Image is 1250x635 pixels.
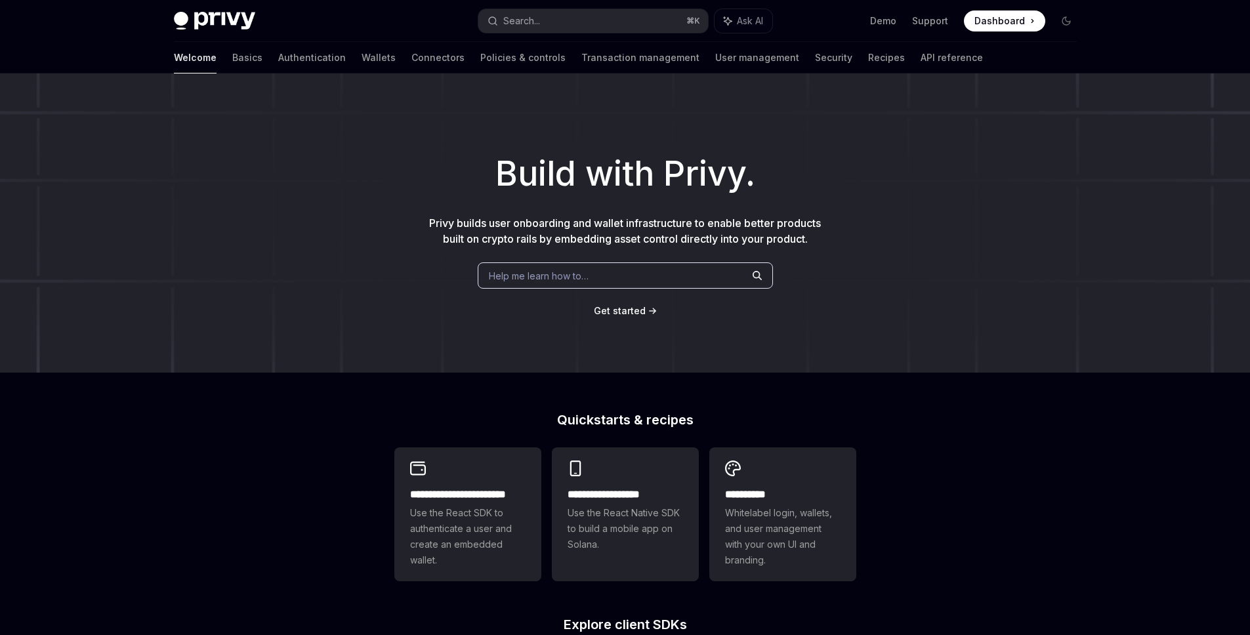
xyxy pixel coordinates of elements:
a: Connectors [411,42,465,73]
h2: Quickstarts & recipes [394,413,856,426]
a: API reference [921,42,983,73]
span: Help me learn how to… [489,269,589,283]
button: Ask AI [715,9,772,33]
a: Security [815,42,852,73]
button: Toggle dark mode [1056,10,1077,31]
span: ⌘ K [686,16,700,26]
a: Demo [870,14,896,28]
span: Privy builds user onboarding and wallet infrastructure to enable better products built on crypto ... [429,216,821,245]
a: Authentication [278,42,346,73]
h1: Build with Privy. [21,148,1229,199]
span: Get started [594,305,646,316]
a: **** *****Whitelabel login, wallets, and user management with your own UI and branding. [709,447,856,581]
span: Ask AI [737,14,763,28]
a: Support [912,14,948,28]
a: Wallets [362,42,396,73]
span: Use the React SDK to authenticate a user and create an embedded wallet. [410,505,526,568]
a: Transaction management [581,42,699,73]
span: Use the React Native SDK to build a mobile app on Solana. [568,505,683,552]
button: Search...⌘K [478,9,708,33]
a: Welcome [174,42,217,73]
a: User management [715,42,799,73]
span: Whitelabel login, wallets, and user management with your own UI and branding. [725,505,841,568]
div: Search... [503,13,540,29]
a: Get started [594,304,646,317]
a: Policies & controls [480,42,566,73]
a: Recipes [868,42,905,73]
img: dark logo [174,12,255,30]
span: Dashboard [974,14,1025,28]
h2: Explore client SDKs [394,618,856,631]
a: Basics [232,42,262,73]
a: **** **** **** ***Use the React Native SDK to build a mobile app on Solana. [552,447,699,581]
a: Dashboard [964,10,1045,31]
